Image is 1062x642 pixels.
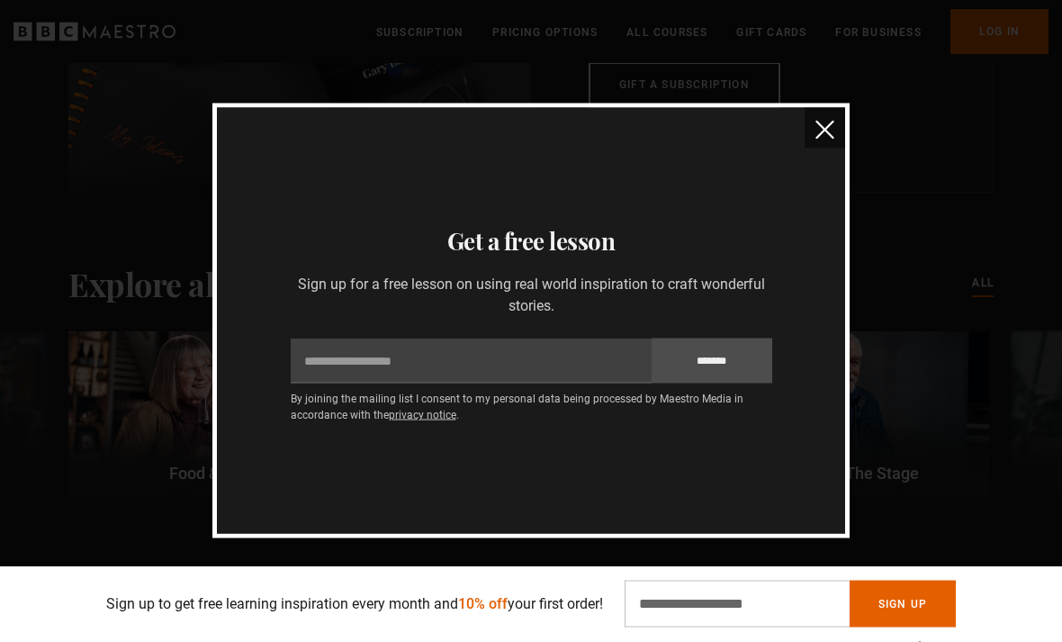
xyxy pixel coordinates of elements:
[458,595,508,612] span: 10% off
[805,108,845,149] button: close
[291,391,772,423] p: By joining the mailing list I consent to my personal data being processed by Maestro Media in acc...
[850,581,956,628] button: Sign Up
[291,274,772,317] p: Sign up for a free lesson on using real world inspiration to craft wonderful stories.
[238,223,823,259] h3: Get a free lesson
[389,409,456,421] a: privacy notice
[106,593,603,615] p: Sign up to get free learning inspiration every month and your first order!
